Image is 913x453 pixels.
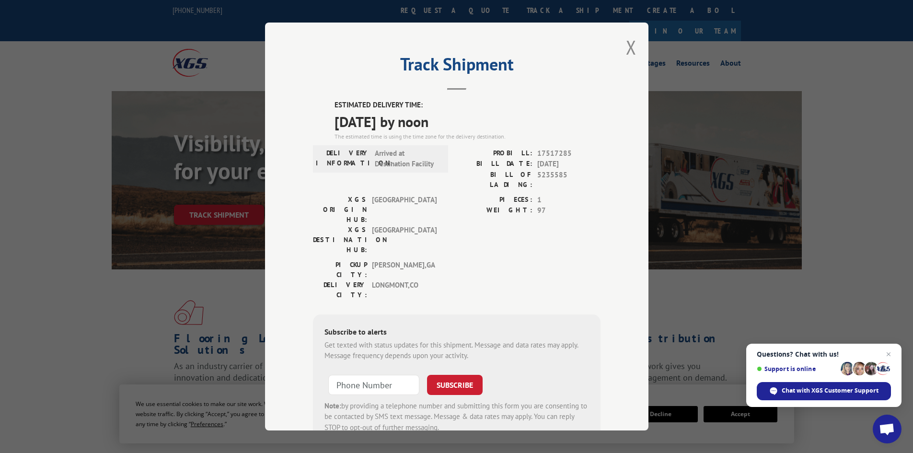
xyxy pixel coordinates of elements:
[372,260,437,280] span: [PERSON_NAME] , GA
[757,365,837,372] span: Support is online
[883,348,894,360] span: Close chat
[372,195,437,225] span: [GEOGRAPHIC_DATA]
[457,205,532,216] label: WEIGHT:
[372,225,437,255] span: [GEOGRAPHIC_DATA]
[335,100,601,111] label: ESTIMATED DELIVERY TIME:
[335,111,601,132] span: [DATE] by noon
[457,159,532,170] label: BILL DATE:
[537,195,601,206] span: 1
[757,382,891,400] div: Chat with XGS Customer Support
[328,375,419,395] input: Phone Number
[335,132,601,141] div: The estimated time is using the time zone for the delivery destination.
[313,195,367,225] label: XGS ORIGIN HUB:
[457,170,532,190] label: BILL OF LADING:
[537,159,601,170] span: [DATE]
[313,225,367,255] label: XGS DESTINATION HUB:
[873,415,901,443] div: Open chat
[313,58,601,76] h2: Track Shipment
[782,386,878,395] span: Chat with XGS Customer Support
[324,401,341,410] strong: Note:
[626,35,636,60] button: Close modal
[757,350,891,358] span: Questions? Chat with us!
[372,280,437,300] span: LONGMONT , CO
[375,148,439,170] span: Arrived at Destination Facility
[324,326,589,340] div: Subscribe to alerts
[457,195,532,206] label: PIECES:
[313,260,367,280] label: PICKUP CITY:
[537,205,601,216] span: 97
[427,375,483,395] button: SUBSCRIBE
[324,401,589,433] div: by providing a telephone number and submitting this form you are consenting to be contacted by SM...
[316,148,370,170] label: DELIVERY INFORMATION:
[457,148,532,159] label: PROBILL:
[537,148,601,159] span: 17517285
[324,340,589,361] div: Get texted with status updates for this shipment. Message and data rates may apply. Message frequ...
[537,170,601,190] span: 5235585
[313,280,367,300] label: DELIVERY CITY:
